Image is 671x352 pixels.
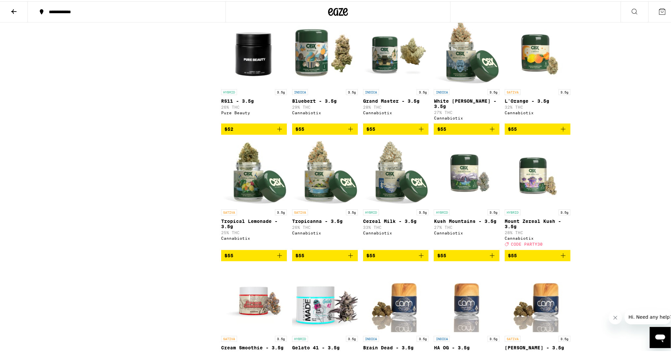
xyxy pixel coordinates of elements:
img: CAM - HA OG - 3.5g [434,265,499,331]
p: HYBRID [221,88,237,94]
p: 25% THC [221,229,287,233]
span: $55 [437,252,446,257]
p: HYBRID [363,208,379,214]
p: 29% THC [292,104,358,108]
p: 3.5g [558,88,570,94]
p: SATIVA [505,88,520,94]
span: $55 [366,125,375,130]
div: Cannabiotix [434,229,499,234]
button: Add to bag [434,249,499,260]
p: INDICA [434,88,450,94]
p: INDICA [363,334,379,340]
p: HA OG - 3.5g [434,344,499,349]
span: CODE PARTY30 [511,241,543,245]
button: Add to bag [434,122,499,133]
p: White [PERSON_NAME] - 3.5g [434,97,499,108]
p: 3.5g [275,334,287,340]
p: Tropicanna - 3.5g [292,217,358,223]
p: INDICA [363,88,379,94]
p: HYBRID [434,208,450,214]
p: 3.5g [417,208,428,214]
span: $55 [295,252,304,257]
div: Cannabiotix [505,109,570,114]
a: Open page for L'Orange - 3.5g from Cannabiotix [505,18,570,122]
p: Bluebert - 3.5g [292,97,358,102]
button: Add to bag [221,249,287,260]
img: Cannabiotix - Cereal Milk - 3.5g [363,139,429,205]
a: Open page for Tropical Lemonade - 3.5g from Cannabiotix [221,139,287,248]
p: 3.5g [346,334,358,340]
div: Cannabiotix [221,235,287,239]
span: $55 [295,125,304,130]
div: Cannabiotix [434,115,499,119]
p: Tropical Lemonade - 3.5g [221,217,287,228]
p: HYBRID [292,334,308,340]
span: $52 [224,125,233,130]
button: Add to bag [221,122,287,133]
span: $55 [437,125,446,130]
img: Cannabiotix - White Walker OG - 3.5g [434,18,499,85]
p: Mount Zereal Kush - 3.5g [505,217,570,228]
a: Open page for White Walker OG - 3.5g from Cannabiotix [434,18,499,122]
img: Cannabiotix - Grand Master - 3.5g [363,18,429,85]
img: Cannabiotix - L'Orange - 3.5g [505,18,570,85]
div: Cannabiotix [363,229,429,234]
img: Cannabiotix - Tropicanna - 3.5g [292,139,358,205]
span: $55 [366,252,375,257]
p: [PERSON_NAME] - 3.5g [505,344,570,349]
img: MADE - Gelato 41 - 3.5g [292,265,358,331]
p: SATIVA [221,208,237,214]
p: 3.5g [346,88,358,94]
p: Grand Master - 3.5g [363,97,429,102]
p: 28% THC [363,104,429,108]
img: CAM - Brain Dead - 3.5g [363,265,429,331]
iframe: Close message [609,310,622,323]
p: SATIVA [292,208,308,214]
img: MADE - Cream Smoothie - 3.5g [221,265,287,331]
a: Open page for Tropicanna - 3.5g from Cannabiotix [292,139,358,248]
img: Cannabiotix - Bluebert - 3.5g [292,18,358,85]
p: 26% THC [221,104,287,108]
a: Open page for Bluebert - 3.5g from Cannabiotix [292,18,358,122]
div: Cannabiotix [292,229,358,234]
iframe: Message from company [624,308,671,323]
iframe: Button to launch messaging window [650,326,671,347]
p: 3.5g [487,334,499,340]
p: 33% THC [363,224,429,228]
p: 28% THC [505,229,570,233]
p: INDICA [292,88,308,94]
p: 27% THC [434,224,499,228]
p: Kush Mountains - 3.5g [434,217,499,223]
p: 26% THC [292,224,358,228]
p: HYBRID [505,208,520,214]
p: SATIVA [505,334,520,340]
p: RS11 - 3.5g [221,97,287,102]
p: Cream Smoothie - 3.5g [221,344,287,349]
div: Cannabiotix [292,109,358,114]
a: Open page for Kush Mountains - 3.5g from Cannabiotix [434,139,499,248]
div: Pure Beauty [221,109,287,114]
p: 3.5g [275,208,287,214]
button: Add to bag [505,249,570,260]
p: L'Orange - 3.5g [505,97,570,102]
p: 3.5g [487,88,499,94]
button: Add to bag [505,122,570,133]
img: Cannabiotix - Kush Mountains - 3.5g [434,139,499,205]
img: Cannabiotix - Mount Zereal Kush - 3.5g [505,139,570,205]
a: Open page for Grand Master - 3.5g from Cannabiotix [363,18,429,122]
span: Hi. Need any help? [4,5,48,10]
p: 32% THC [505,104,570,108]
p: Cereal Milk - 3.5g [363,217,429,223]
span: $55 [508,125,517,130]
p: SATIVA [221,334,237,340]
p: 3.5g [346,208,358,214]
a: Open page for RS11 - 3.5g from Pure Beauty [221,18,287,122]
button: Add to bag [363,122,429,133]
p: 3.5g [417,334,428,340]
span: $55 [508,252,517,257]
img: Cannabiotix - Tropical Lemonade - 3.5g [221,139,287,205]
p: 3.5g [558,334,570,340]
img: CAM - Jack Herer - 3.5g [505,265,570,331]
a: Open page for Cereal Milk - 3.5g from Cannabiotix [363,139,429,248]
p: Brain Dead - 3.5g [363,344,429,349]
